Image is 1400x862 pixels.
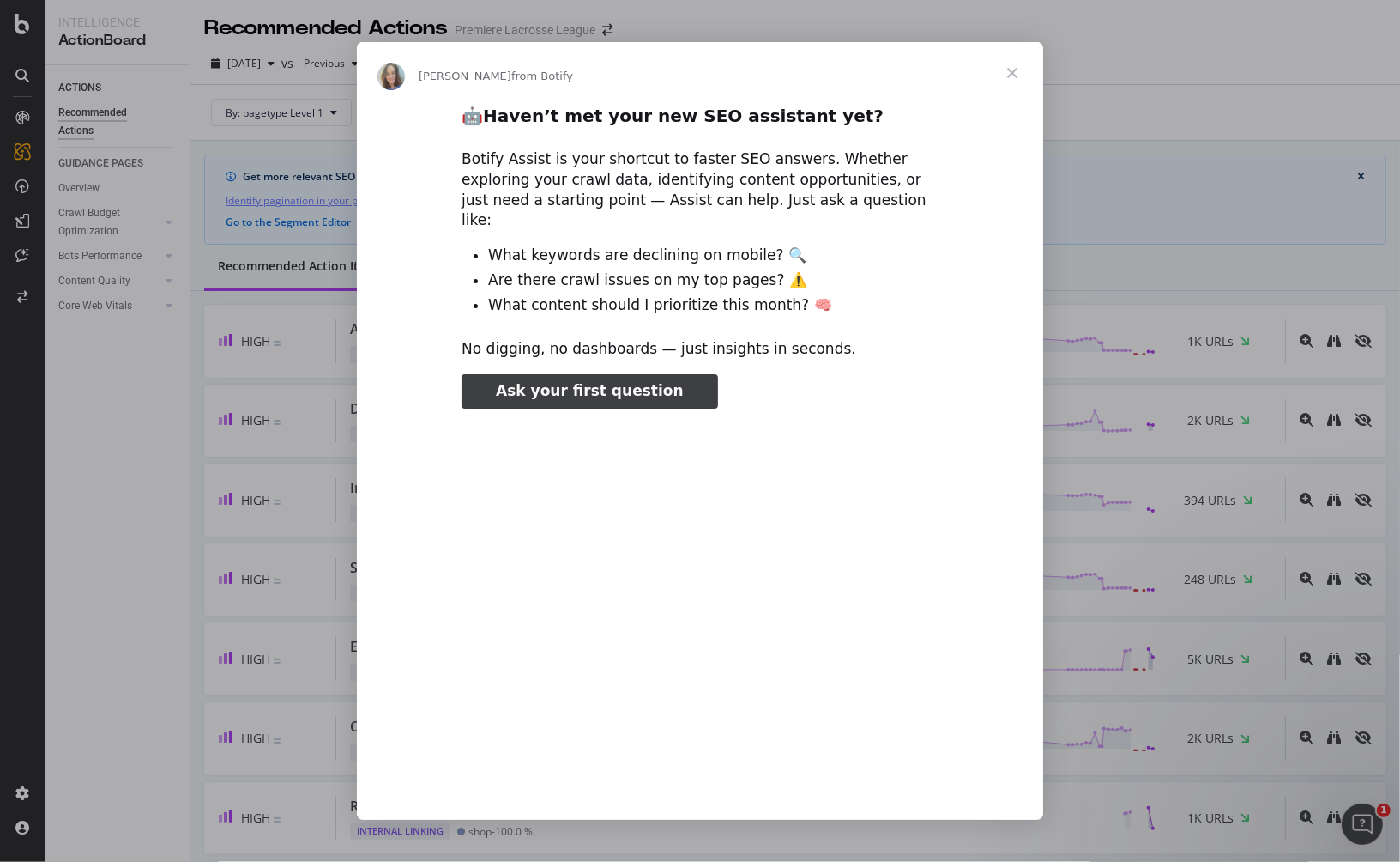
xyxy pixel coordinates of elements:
[511,70,573,82] span: from Botify
[462,339,938,360] div: No digging, no dashboards — just insights in seconds.
[488,246,938,266] li: What keywords are declining on mobile? 🔍
[342,423,1058,781] video: Play video
[488,295,938,316] li: What content should I prioritize this month? 🧠
[462,374,717,409] a: Ask your first question
[377,63,405,90] img: Profile image for Colleen
[496,382,683,399] span: Ask your first question
[419,70,511,82] span: [PERSON_NAME]
[981,42,1043,104] span: Close
[462,149,938,231] div: Botify Assist is your shortcut to faster SEO answers. Whether exploring your crawl data, identify...
[483,106,884,126] b: Haven’t met your new SEO assistant yet?
[488,270,938,291] li: Are there crawl issues on my top pages? ⚠️
[462,105,938,137] h2: 🤖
